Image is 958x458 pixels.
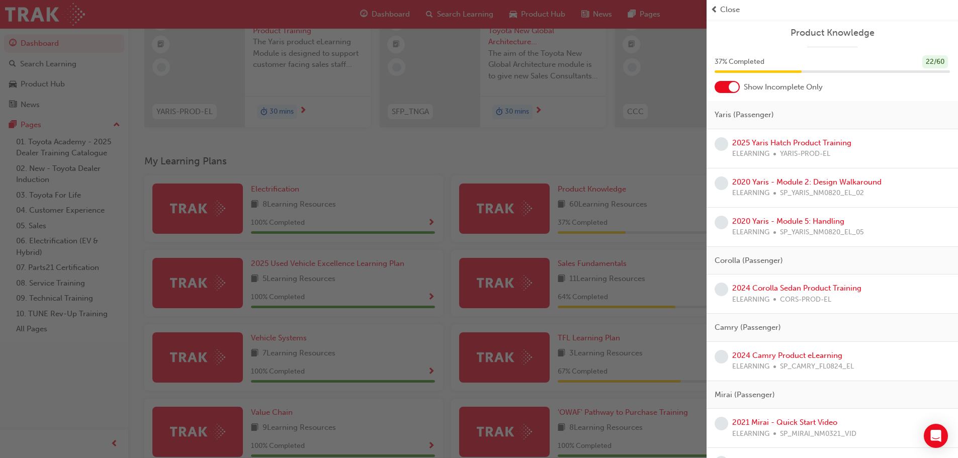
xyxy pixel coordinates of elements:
span: learningRecordVerb_NONE-icon [715,350,728,363]
span: learningRecordVerb_NONE-icon [715,283,728,296]
span: Show Incomplete Only [744,81,823,93]
span: YARIS-PROD-EL [780,148,830,160]
span: ELEARNING [732,188,769,199]
div: Open Intercom Messenger [924,424,948,448]
a: Product Knowledge [715,27,950,39]
span: SP_CAMRY_FL0824_EL [780,361,854,373]
span: ELEARNING [732,294,769,306]
span: ELEARNING [732,428,769,440]
span: ELEARNING [732,361,769,373]
span: learningRecordVerb_NONE-icon [715,176,728,190]
div: 22 / 60 [922,55,948,69]
span: Mirai (Passenger) [715,389,775,401]
span: Camry (Passenger) [715,322,781,333]
span: SP_YARIS_NM0820_EL_05 [780,227,864,238]
span: SP_MIRAI_NM0321_VID [780,428,856,440]
a: 2024 Corolla Sedan Product Training [732,284,861,293]
a: 2021 Mirai - Quick Start Video [732,418,837,427]
span: Yaris (Passenger) [715,109,774,121]
span: prev-icon [711,4,718,16]
span: Close [720,4,740,16]
a: 2020 Yaris - Module 5: Handling [732,217,844,226]
span: 37 % Completed [715,56,764,68]
span: CORS-PROD-EL [780,294,831,306]
span: SP_YARIS_NM0820_EL_02 [780,188,864,199]
a: 2025 Yaris Hatch Product Training [732,138,851,147]
a: 2020 Yaris - Module 2: Design Walkaround [732,177,882,187]
a: 2024 Camry Product eLearning [732,351,842,360]
span: Corolla (Passenger) [715,255,783,266]
span: ELEARNING [732,148,769,160]
span: learningRecordVerb_NONE-icon [715,216,728,229]
span: learningRecordVerb_NONE-icon [715,417,728,430]
span: ELEARNING [732,227,769,238]
span: learningRecordVerb_NONE-icon [715,137,728,151]
button: prev-iconClose [711,4,954,16]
